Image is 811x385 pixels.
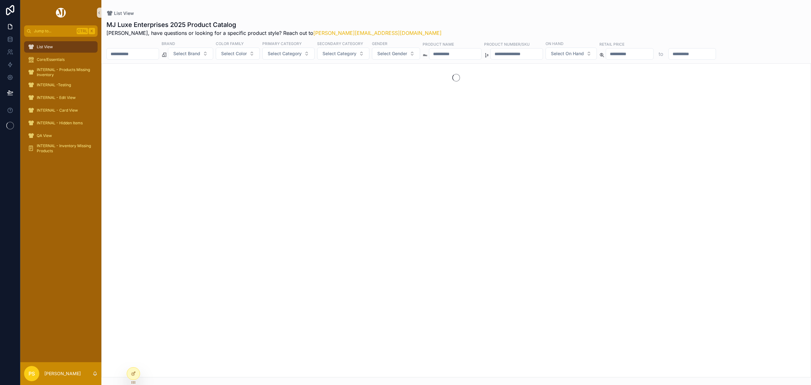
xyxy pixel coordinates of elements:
[317,48,369,60] button: Select Button
[599,41,624,47] label: Retail Price
[372,48,420,60] button: Select Button
[322,50,356,57] span: Select Category
[216,48,260,60] button: Select Button
[262,41,302,46] label: Primary Category
[37,95,76,100] span: INTERNAL - Edit View
[216,41,244,46] label: Color Family
[44,370,81,377] p: [PERSON_NAME]
[24,41,98,53] a: List View
[24,79,98,91] a: INTERNAL -Testing
[34,29,74,34] span: Jump to...
[24,130,98,141] a: QA View
[24,25,98,37] button: Jump to...CtrlK
[262,48,315,60] button: Select Button
[24,143,98,154] a: INTERNAL - Inventory Missing Products
[114,10,134,16] span: List View
[24,54,98,65] a: Core/Essentials
[551,50,584,57] span: Select On Hand
[24,117,98,129] a: INTERNAL - Hidden Items
[37,44,53,49] span: List View
[37,67,91,77] span: INTERNAL - Products Missing Inventory
[24,105,98,116] a: INTERNAL - Card View
[24,67,98,78] a: INTERNAL - Products Missing Inventory
[546,48,597,60] button: Select Button
[162,41,175,46] label: Brand
[659,50,663,58] p: to
[317,41,363,46] label: Secondary Category
[221,50,247,57] span: Select Color
[173,50,200,57] span: Select Brand
[89,29,94,34] span: K
[37,121,83,126] span: INTERNAL - Hidden Items
[37,82,71,88] span: INTERNAL -Testing
[106,10,134,16] a: List View
[372,41,387,46] label: Gender
[377,50,407,57] span: Select Gender
[24,92,98,103] a: INTERNAL - Edit View
[423,41,454,47] label: Product Name
[37,143,91,153] span: INTERNAL - Inventory Missing Products
[37,57,65,62] span: Core/Essentials
[20,37,101,362] div: scrollable content
[55,8,67,18] img: App logo
[106,29,442,37] span: [PERSON_NAME], have questions or looking for a specific product style? Reach out to
[29,370,35,377] span: PS
[77,28,88,34] span: Ctrl
[37,108,78,113] span: INTERNAL - Card View
[484,41,530,47] label: Product Number/SKU
[268,50,302,57] span: Select Category
[106,20,442,29] h1: MJ Luxe Enterprises 2025 Product Catalog
[37,133,52,138] span: QA View
[313,30,442,36] a: [PERSON_NAME][EMAIL_ADDRESS][DOMAIN_NAME]
[546,41,564,46] label: On Hand
[168,48,213,60] button: Select Button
